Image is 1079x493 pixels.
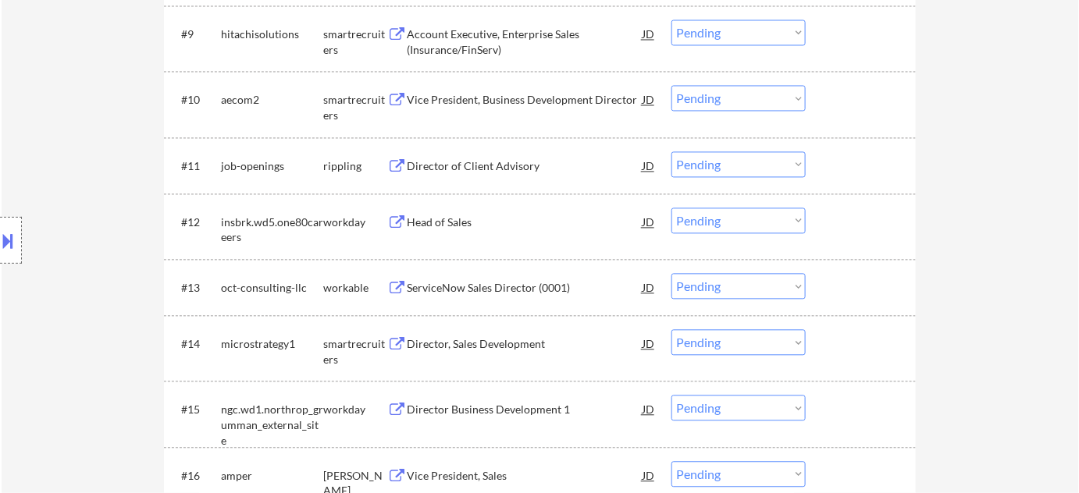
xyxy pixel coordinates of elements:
div: JD [641,395,657,423]
div: #15 [181,402,208,417]
div: Vice President, Business Development Director [407,92,643,108]
div: Vice President, Sales [407,468,643,484]
div: #9 [181,27,208,42]
div: JD [641,207,657,236]
div: smartrecruiters [323,336,387,367]
div: smartrecruiters [323,27,387,57]
div: workday [323,402,387,417]
div: Director of Client Advisory [407,158,643,174]
div: smartrecruiters [323,92,387,122]
div: workday [323,215,387,230]
div: ServiceNow Sales Director (0001) [407,280,643,296]
div: rippling [323,158,387,174]
div: #16 [181,468,208,484]
div: Head of Sales [407,215,643,230]
div: ngc.wd1.northrop_grumman_external_site [221,402,323,448]
div: Account Executive, Enterprise Sales (Insurance/FinServ) [407,27,643,57]
div: aecom2 [221,92,323,108]
div: Director, Sales Development [407,336,643,352]
div: workable [323,280,387,296]
div: JD [641,461,657,489]
div: #10 [181,92,208,108]
div: JD [641,151,657,179]
div: JD [641,20,657,48]
div: Director Business Development 1 [407,402,643,417]
div: amper [221,468,323,484]
div: JD [641,85,657,113]
div: JD [641,273,657,301]
div: hitachisolutions [221,27,323,42]
div: JD [641,329,657,357]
